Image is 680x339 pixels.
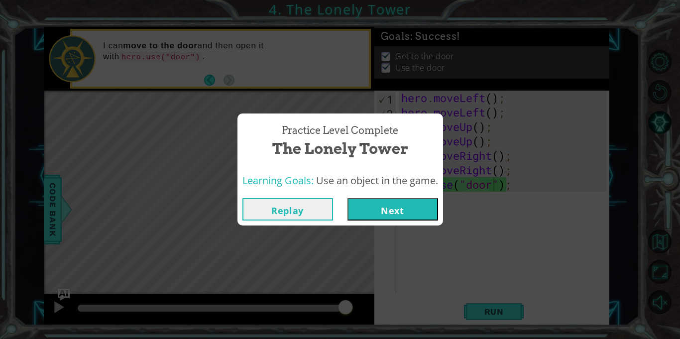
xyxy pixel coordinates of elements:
[347,198,438,221] button: Next
[272,138,408,159] span: The Lonely Tower
[316,174,438,187] span: Use an object in the game.
[282,123,398,138] span: Practice Level Complete
[242,174,314,187] span: Learning Goals:
[242,198,333,221] button: Replay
